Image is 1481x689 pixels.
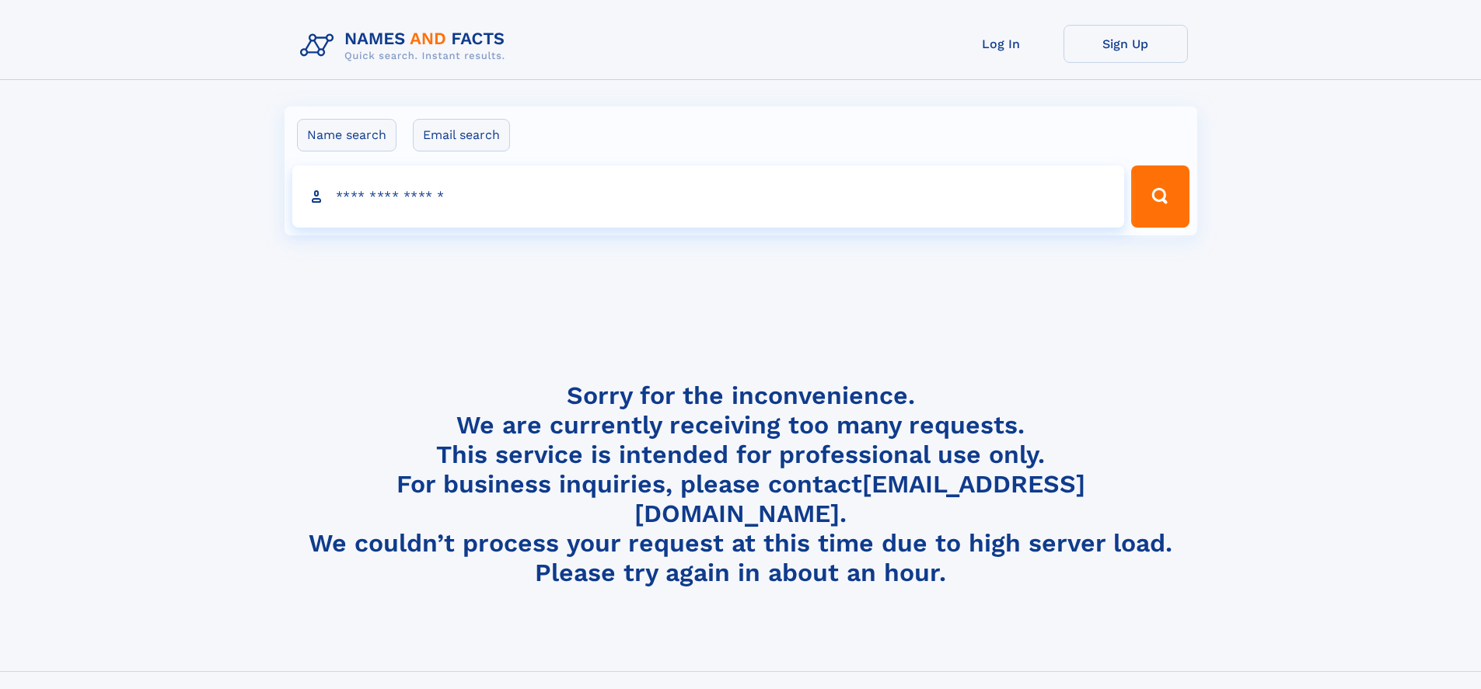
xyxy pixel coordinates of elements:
[634,469,1085,528] a: [EMAIL_ADDRESS][DOMAIN_NAME]
[1131,165,1189,228] button: Search Button
[294,25,518,67] img: Logo Names and Facts
[413,119,510,151] label: Email search
[294,381,1188,588] h4: Sorry for the inconvenience. We are currently receiving too many requests. This service is intend...
[1064,25,1188,63] a: Sign Up
[292,165,1125,228] input: search input
[297,119,396,151] label: Name search
[939,25,1064,63] a: Log In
